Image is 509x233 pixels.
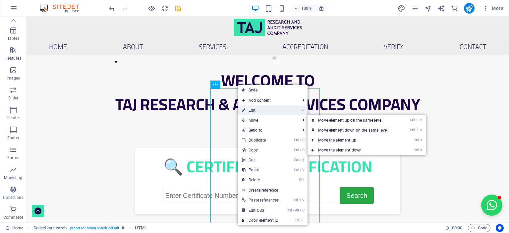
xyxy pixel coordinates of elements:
i: This element is a customizable preset [122,226,125,230]
i: Save (Ctrl+S) [174,5,182,12]
a: CtrlDDuplicate [238,135,283,145]
span: Code [471,224,487,232]
span: Click to select. Double-click to edit [33,224,67,232]
p: Forms [7,155,19,160]
button: text_generator [437,4,445,12]
p: Tables [7,36,19,41]
a: Create reference [238,185,308,195]
a: CtrlICopy element ID [238,215,283,225]
i: Undo: Change HTML (Ctrl+Z) [108,5,116,12]
i: Reload page [161,5,169,12]
a: Ctrl⬇Move the element down [308,145,401,155]
i: Design (Ctrl+Alt+Y) [398,5,405,12]
i: ⬇ [420,128,423,132]
img: Editor Logo [38,4,88,12]
p: Features [5,56,21,61]
i: Commerce [451,5,458,12]
i: ⇧ [416,128,419,132]
i: Ctrl [294,168,299,172]
button: pages [411,4,419,12]
i: Ctrl [414,148,419,152]
span: Click to select. Double-click to edit [135,224,146,232]
a: CtrlAltCEdit CSS [238,205,283,215]
span: Move [238,115,298,125]
i: Ctrl [294,138,299,142]
i: ⏎ [301,108,304,112]
a: Ctrl⇧VPaste references [238,195,283,205]
p: Images [7,76,20,81]
i: Ctrl [294,158,299,162]
i: Ctrl [410,118,415,122]
span: . preset-collection-search-default [69,224,119,232]
button: reload [161,4,169,12]
p: Commerce [3,215,23,220]
i: Ctrl [287,208,292,212]
button: 13 [246,40,250,44]
i: ⇧ [299,198,302,202]
a: ⌦Delete [238,175,283,185]
button: design [398,4,406,12]
i: Alt [293,208,299,212]
i: X [300,158,304,162]
i: Ctrl [410,128,415,132]
span: More [482,5,503,12]
span: Add content [238,95,298,105]
button: 100% [291,4,315,12]
button: navigator [424,4,432,12]
i: ⌦ [299,178,304,182]
i: Pages (Ctrl+Alt+S) [411,5,419,12]
button: save [174,4,182,12]
span: 00 00 [452,224,462,232]
a: Ctrl⬆Move the element up [308,135,401,145]
button: commerce [451,4,459,12]
p: Header [7,115,20,121]
p: Slider [8,95,19,101]
i: Ctrl [293,198,298,202]
i: AI Writer [437,5,445,12]
i: ⬆ [420,118,423,122]
p: Footer [7,135,19,141]
i: ⬆ [420,138,423,142]
i: I [301,218,304,222]
i: Publish [465,5,473,12]
a: Ctrl⇧⬆Move element up on the same level [308,115,401,125]
a: ⏎Edit [238,105,283,115]
i: D [300,138,304,142]
p: Collections [3,195,23,200]
button: undo [108,4,116,12]
a: Style [238,85,308,95]
a: CtrlVPaste [238,165,283,175]
i: ⇧ [416,118,419,122]
a: Send to [238,125,298,135]
button: publish [464,3,475,14]
i: On resize automatically adjust zoom level to fit chosen device. [318,5,324,11]
i: V [302,198,304,202]
h6: Session time [445,224,463,232]
button: Code [468,224,490,232]
nav: breadcrumb [33,224,147,232]
i: C [300,148,304,152]
i: Navigator [424,5,432,12]
span: : [457,225,458,230]
i: ⬇ [420,148,423,152]
a: CtrlXCut [238,155,283,165]
i: Ctrl [295,218,301,222]
p: Marketing [4,175,22,180]
i: C [300,208,304,212]
i: V [300,168,304,172]
button: Usercentrics [496,224,504,232]
h6: 100% [301,4,312,12]
button: More [480,3,506,14]
i: Ctrl [414,138,419,142]
button: Open chat window [455,178,476,199]
a: Click to cancel selection. Double-click to open Pages [5,224,24,232]
i: Ctrl [294,148,299,152]
a: Ctrl⇧⬇Move element down on the same level [308,125,401,135]
a: CtrlCCopy [238,145,283,155]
